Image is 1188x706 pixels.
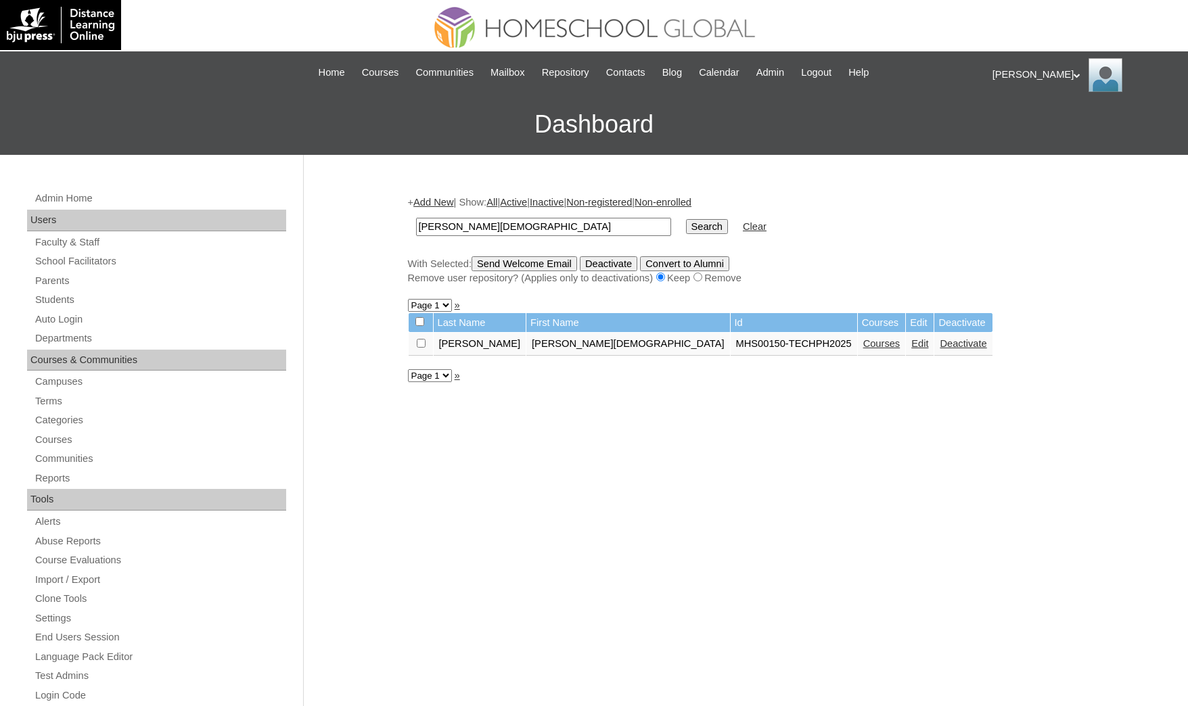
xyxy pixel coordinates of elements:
td: Deactivate [934,313,992,333]
span: Mailbox [490,65,525,80]
td: Id [731,313,857,333]
input: Send Welcome Email [472,256,577,271]
span: Repository [542,65,589,80]
span: Communities [415,65,474,80]
span: Home [319,65,345,80]
a: Home [312,65,352,80]
a: Admin Home [34,190,286,207]
a: Blog [656,65,689,80]
a: Test Admins [34,667,286,684]
span: Help [848,65,869,80]
div: + | Show: | | | | [408,195,1078,285]
a: Login Code [34,687,286,704]
a: Admin [750,65,792,80]
td: [PERSON_NAME] [434,333,526,356]
div: Remove user repository? (Applies only to deactivations) Keep Remove [408,271,1078,285]
a: Courses [863,338,900,349]
a: Communities [409,65,480,80]
td: First Name [526,313,730,333]
td: Edit [906,313,934,333]
div: Users [27,210,286,231]
span: Courses [362,65,399,80]
div: Tools [27,489,286,511]
a: Clear [743,221,767,232]
td: Last Name [434,313,526,333]
a: » [455,300,460,310]
a: Help [842,65,875,80]
a: Categories [34,412,286,429]
a: Language Pack Editor [34,649,286,665]
a: Departments [34,330,286,347]
span: Calendar [699,65,739,80]
a: Alerts [34,513,286,530]
a: Non-enrolled [635,197,691,208]
a: Communities [34,450,286,467]
td: Courses [858,313,906,333]
a: Active [500,197,527,208]
a: Parents [34,273,286,289]
a: Import / Export [34,571,286,588]
span: Admin [756,65,785,80]
a: Campuses [34,373,286,390]
a: Students [34,291,286,308]
td: MHS00150-TECHPH2025 [731,333,857,356]
a: Mailbox [484,65,532,80]
span: Blog [662,65,682,80]
a: End Users Session [34,629,286,646]
a: » [455,370,460,381]
a: Terms [34,393,286,410]
h3: Dashboard [7,94,1181,155]
a: School Facilitators [34,253,286,270]
a: Non-registered [566,197,632,208]
a: Deactivate [940,338,986,349]
input: Convert to Alumni [640,256,729,271]
a: Calendar [692,65,746,80]
input: Deactivate [580,256,637,271]
a: Clone Tools [34,590,286,607]
input: Search [416,218,671,236]
a: Faculty & Staff [34,234,286,251]
a: Course Evaluations [34,552,286,569]
td: [PERSON_NAME][DEMOGRAPHIC_DATA] [526,333,730,356]
a: All [486,197,497,208]
a: Logout [794,65,838,80]
span: Logout [801,65,831,80]
a: Abuse Reports [34,533,286,550]
a: Courses [355,65,406,80]
span: Contacts [606,65,645,80]
a: Add New [413,197,453,208]
div: With Selected: [408,256,1078,285]
a: Settings [34,610,286,627]
a: Repository [535,65,596,80]
div: Courses & Communities [27,350,286,371]
a: Auto Login [34,311,286,328]
div: [PERSON_NAME] [992,58,1174,92]
img: logo-white.png [7,7,114,43]
input: Search [686,219,728,234]
img: Ariane Ebuen [1089,58,1122,92]
a: Edit [911,338,928,349]
a: Reports [34,470,286,487]
a: Courses [34,431,286,448]
a: Contacts [599,65,652,80]
a: Inactive [530,197,564,208]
